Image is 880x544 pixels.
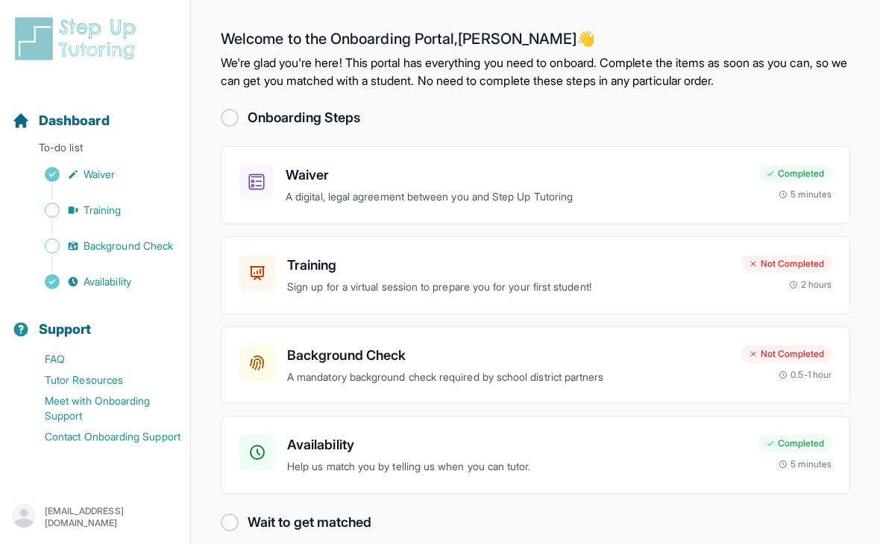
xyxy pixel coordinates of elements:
[758,165,832,183] div: Completed
[12,235,190,256] a: Background Check
[741,255,832,273] div: Not Completed
[12,349,190,370] a: FAQ
[287,458,747,475] p: Help us match you by telling us when you can tutor.
[758,434,832,452] div: Completed
[84,238,173,253] span: Background Check
[84,167,115,182] span: Waiver
[6,86,184,137] button: Dashboard
[12,200,190,221] a: Training
[287,255,729,276] h3: Training
[287,345,729,366] h3: Background Check
[248,512,371,533] h2: Wait to get matched
[12,164,190,185] a: Waiver
[39,319,92,340] span: Support
[221,54,850,89] p: We're glad you're here! This portal has everything you need to onboard. Complete the items as soo...
[221,416,850,494] a: AvailabilityHelp us match you by telling us when you can tutor.Completed5 minutes
[45,505,178,529] p: [EMAIL_ADDRESS][DOMAIN_NAME]
[779,189,832,200] div: 5 minutes
[286,165,747,186] h3: Waiver
[84,203,122,218] span: Training
[12,426,190,447] a: Contact Onboarding Support
[6,295,184,346] button: Support
[287,369,729,386] p: A mandatory background check required by school district partners
[221,146,850,224] a: WaiverA digital, legal agreement between you and Step Up TutoringCompleted5 minutes
[12,15,145,63] img: logo
[12,390,190,426] a: Meet with Onboarding Support
[779,369,832,381] div: 0.5-1 hour
[12,271,190,292] a: Availability
[12,370,190,390] a: Tutor Resources
[6,140,184,161] p: To-do list
[221,30,850,54] h2: Welcome to the Onboarding Portal, [PERSON_NAME] 👋
[84,274,131,289] span: Availability
[779,458,832,470] div: 5 minutes
[12,504,178,531] button: [EMAIL_ADDRESS][DOMAIN_NAME]
[789,279,832,291] div: 2 hours
[221,236,850,314] a: TrainingSign up for a virtual session to prepare you for your first student!Not Completed2 hours
[12,110,110,131] a: Dashboard
[248,107,360,128] h2: Onboarding Steps
[287,434,747,455] h3: Availability
[741,345,832,363] div: Not Completed
[39,110,110,131] span: Dashboard
[286,189,747,206] p: A digital, legal agreement between you and Step Up Tutoring
[221,326,850,405] a: Background CheckA mandatory background check required by school district partnersNot Completed0.5...
[287,279,729,296] p: Sign up for a virtual session to prepare you for your first student!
